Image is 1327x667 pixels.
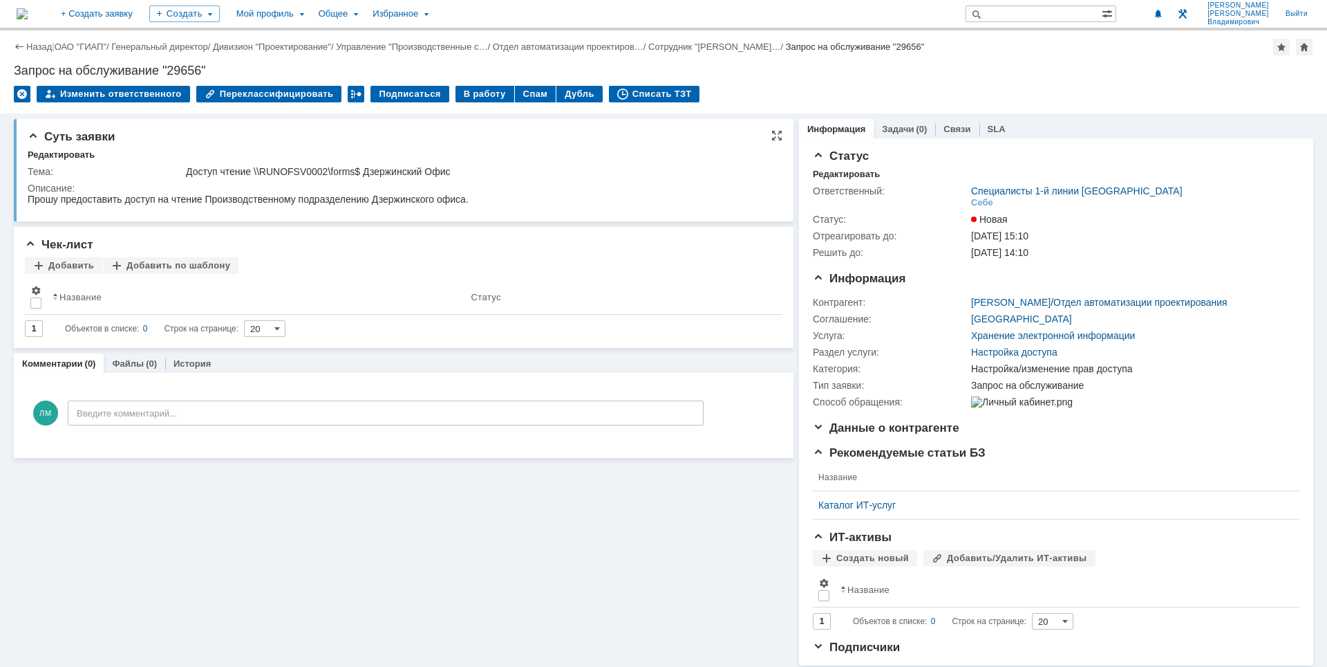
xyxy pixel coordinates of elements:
div: / [111,42,213,52]
a: Хранение электронной информации [971,330,1135,341]
div: / [493,42,648,52]
div: Описание: [28,183,775,194]
div: Редактировать [813,169,880,180]
div: | [52,41,54,51]
div: Название [847,585,890,595]
span: Настройки [30,285,41,296]
div: Ответственный: [813,185,968,197]
div: Контрагент: [813,297,968,308]
a: Управление "Производственные с… [336,42,487,52]
a: Перейти на домашнюю страницу [17,8,28,19]
a: Каталог ИТ-услуг [818,500,1283,511]
div: 0 [143,320,148,337]
a: [GEOGRAPHIC_DATA] [971,313,1072,325]
a: [PERSON_NAME] [971,297,1051,308]
a: Задачи [882,124,914,134]
div: Соглашение: [813,313,968,325]
span: Настройки [818,578,829,589]
span: Чек-лист [25,238,93,251]
a: Назад [26,42,52,52]
a: Файлы [112,358,144,369]
div: Добавить в избранное [1273,39,1290,55]
div: Способ обращения: [813,396,968,408]
div: Название [59,292,102,302]
span: Расширенный поиск [1102,6,1116,19]
span: [PERSON_NAME] [1207,10,1269,18]
i: Строк на странице: [65,320,238,337]
span: ИТ-активы [813,531,892,544]
div: Отреагировать до: [813,230,968,241]
span: Статус [813,149,869,163]
div: / [648,42,786,52]
div: Запрос на обслуживание "29656" [786,42,925,52]
span: Объектов в списке: [853,616,927,626]
a: Настройка доступа [971,347,1057,358]
div: Решить до: [813,247,968,258]
div: Работа с массовостью [348,86,364,102]
span: Рекомендуемые статьи БЗ [813,446,986,459]
div: Редактировать [28,149,95,161]
div: Статус [471,292,500,302]
a: Связи [943,124,970,134]
div: Тип заявки: [813,380,968,391]
a: SLA [988,124,1006,134]
span: Новая [971,214,1008,225]
img: Личный кабинет.png [971,396,1073,408]
div: Запрос на обслуживание [971,380,1292,391]
div: Раздел услуги: [813,347,968,358]
a: Информация [807,124,865,134]
div: Тема: [28,166,183,177]
span: Подписчики [813,641,900,654]
div: (0) [85,358,96,369]
a: Отдел автоматизации проектирования [1053,297,1227,308]
span: Информация [813,272,905,285]
div: Доступ чтение \\RUNOFSV0002\forms$ Дзержинский Офис [186,166,772,177]
span: [PERSON_NAME] [1207,1,1269,10]
a: Отдел автоматизации проектиров… [493,42,643,52]
div: Удалить [14,86,30,102]
span: Данные о контрагенте [813,421,959,435]
div: / [336,42,493,52]
th: Название [835,572,1288,607]
a: Комментарии [22,358,83,369]
div: Настройка/изменение прав доступа [971,363,1292,374]
span: Суть заявки [28,130,115,143]
div: Создать [149,6,220,22]
a: Генеральный директор [111,42,207,52]
span: Объектов в списке: [65,324,139,333]
div: Запрос на обслуживание "29656" [14,64,1313,77]
a: Сотрудник "[PERSON_NAME]… [648,42,780,52]
a: Перейти в интерфейс администратора [1174,6,1191,22]
i: Строк на странице: [853,613,1026,630]
span: [DATE] 15:10 [971,230,1028,241]
a: ОАО "ГИАП" [55,42,106,52]
a: Специалисты 1-й линии [GEOGRAPHIC_DATA] [971,185,1183,197]
div: / [55,42,112,52]
div: Услуга: [813,330,968,341]
th: Название [813,464,1288,491]
th: Название [47,280,465,315]
a: Дивизион "Проектирование" [213,42,331,52]
img: logo [17,8,28,19]
span: Владимирович [1207,18,1269,26]
div: (0) [146,358,157,369]
div: Себе [971,197,993,208]
span: ЛМ [33,401,58,426]
a: История [173,358,211,369]
span: [DATE] 14:10 [971,247,1028,258]
div: / [213,42,336,52]
div: Сделать домашней страницей [1296,39,1312,55]
div: (0) [916,124,927,134]
div: 0 [931,613,936,630]
div: Категория: [813,363,968,374]
div: / [971,297,1227,308]
div: На всю страницу [771,130,782,141]
th: Статус [465,280,771,315]
div: Статус: [813,214,968,225]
